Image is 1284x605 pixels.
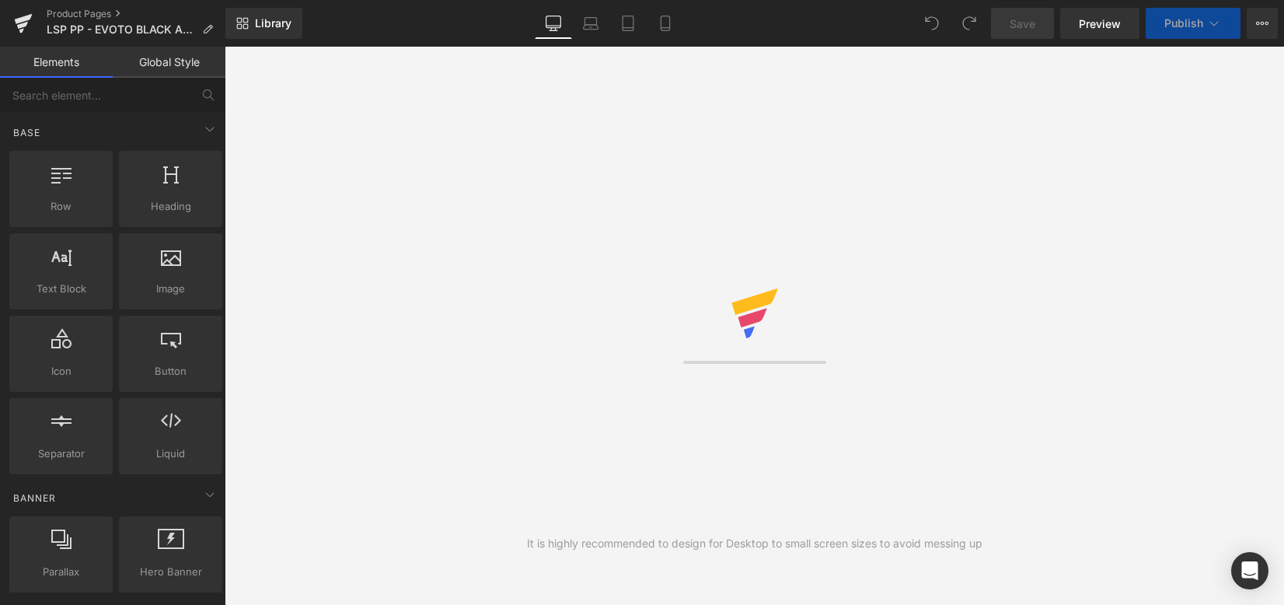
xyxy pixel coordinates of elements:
span: Liquid [124,446,218,462]
span: Banner [12,491,58,505]
a: Global Style [113,47,225,78]
a: Tablet [609,8,647,39]
button: Publish [1146,8,1240,39]
span: Preview [1079,16,1121,32]
span: Separator [14,446,108,462]
span: Library [255,16,291,30]
a: Mobile [647,8,684,39]
a: Preview [1060,8,1139,39]
span: Row [14,198,108,215]
span: Hero Banner [124,564,218,580]
span: Image [124,281,218,297]
div: Open Intercom Messenger [1231,552,1268,589]
span: Parallax [14,564,108,580]
span: Button [124,363,218,379]
button: Redo [954,8,985,39]
a: Desktop [535,8,572,39]
button: More [1247,8,1278,39]
div: It is highly recommended to design for Desktop to small screen sizes to avoid messing up [527,535,982,552]
span: LSP PP - EVOTO BLACK AND WHITE PRESETS [47,23,196,36]
a: New Library [225,8,302,39]
span: Save [1010,16,1035,32]
span: Text Block [14,281,108,297]
span: Publish [1164,17,1203,30]
span: Icon [14,363,108,379]
a: Product Pages [47,8,225,20]
a: Laptop [572,8,609,39]
button: Undo [916,8,947,39]
span: Heading [124,198,218,215]
span: Base [12,125,42,140]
